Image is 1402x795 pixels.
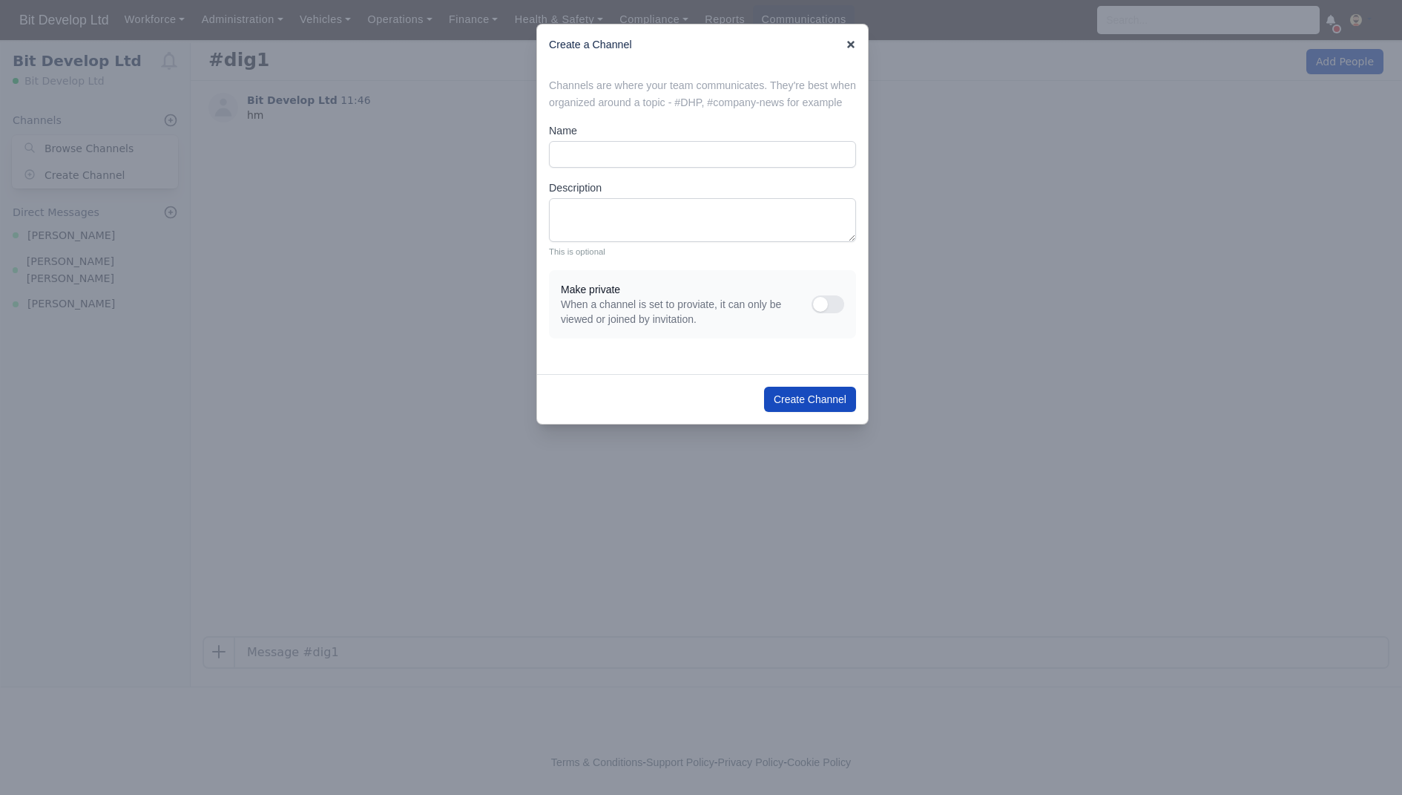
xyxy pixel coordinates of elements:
[549,77,856,111] p: Channels are where your team communicates. They're best when organized around a topic - #DHP, #co...
[549,122,577,140] label: Name
[764,387,856,412] button: Create Channel
[1328,724,1402,795] iframe: Chat Widget
[549,245,856,258] small: This is optional
[561,297,812,327] span: When a channel is set to proviate, it can only be viewed or joined by invitation.
[561,282,812,297] span: Make private
[537,24,868,65] div: Create a Channel
[549,180,602,197] label: Description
